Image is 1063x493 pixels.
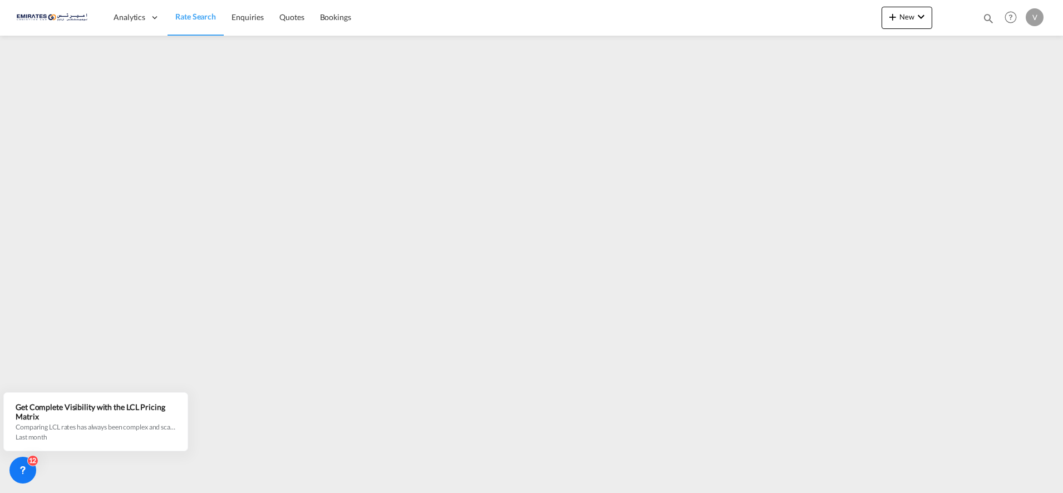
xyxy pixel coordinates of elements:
[886,10,899,23] md-icon: icon-plus 400-fg
[1001,8,1020,27] span: Help
[279,12,304,22] span: Quotes
[1026,8,1044,26] div: V
[232,12,264,22] span: Enquiries
[175,12,216,21] span: Rate Search
[982,12,995,29] div: icon-magnify
[882,7,932,29] button: icon-plus 400-fgNewicon-chevron-down
[886,12,928,21] span: New
[1001,8,1026,28] div: Help
[320,12,351,22] span: Bookings
[914,10,928,23] md-icon: icon-chevron-down
[17,5,92,30] img: c67187802a5a11ec94275b5db69a26e6.png
[982,12,995,25] md-icon: icon-magnify
[114,12,145,23] span: Analytics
